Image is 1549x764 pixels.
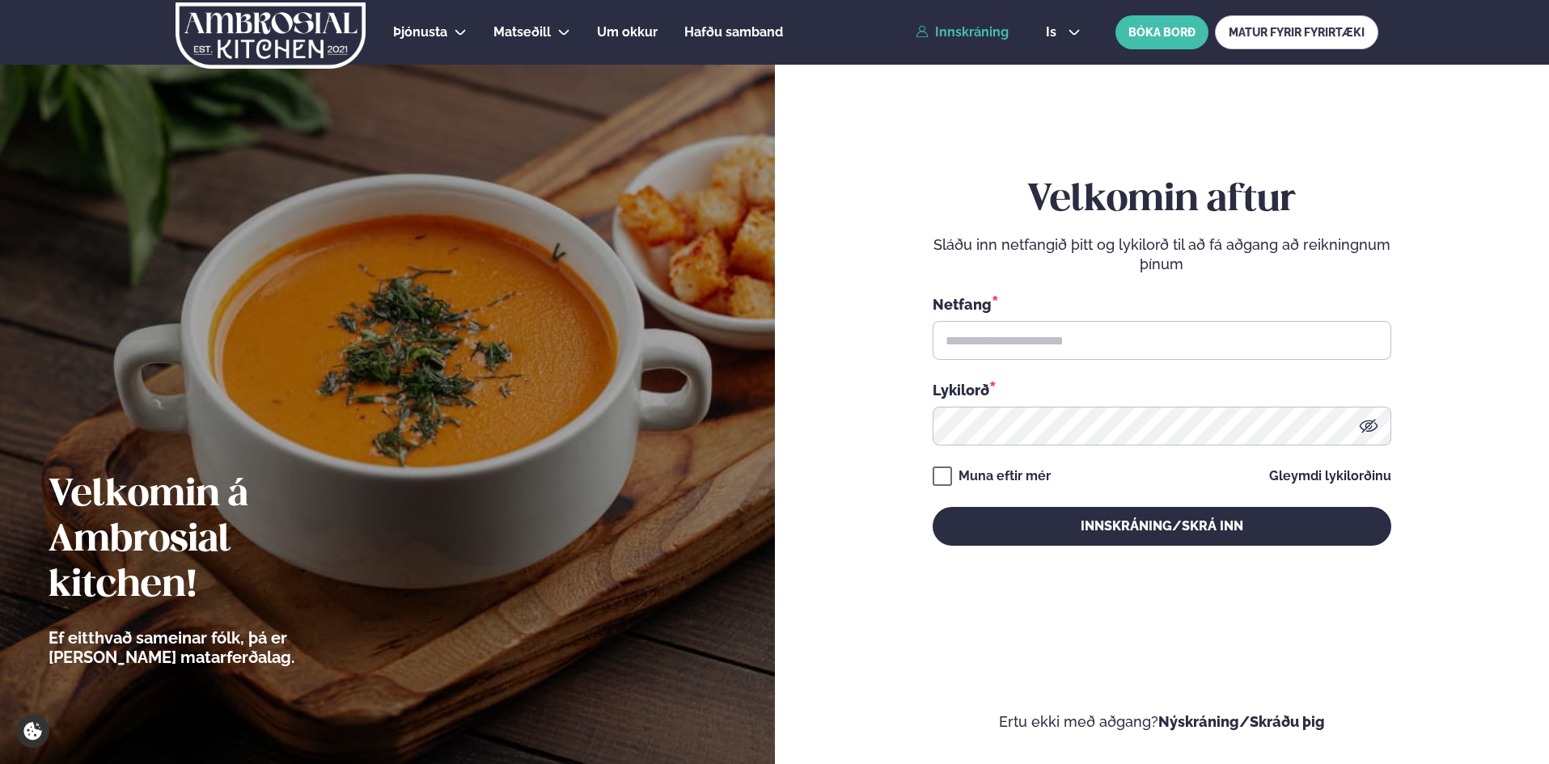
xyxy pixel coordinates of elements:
[933,293,1391,314] div: Netfang
[393,23,447,42] a: Þjónusta
[16,715,49,748] a: Cookie settings
[684,24,783,40] span: Hafðu samband
[493,23,551,42] a: Matseðill
[1046,26,1061,39] span: is
[1158,713,1325,730] a: Nýskráning/Skráðu þig
[1269,470,1391,483] a: Gleymdi lykilorðinu
[49,628,384,667] p: Ef eitthvað sameinar fólk, þá er [PERSON_NAME] matarferðalag.
[933,379,1391,400] div: Lykilorð
[597,23,658,42] a: Um okkur
[493,24,551,40] span: Matseðill
[823,712,1501,732] p: Ertu ekki með aðgang?
[49,473,384,609] h2: Velkomin á Ambrosial kitchen!
[174,2,367,69] img: logo
[933,178,1391,223] h2: Velkomin aftur
[1215,15,1378,49] a: MATUR FYRIR FYRIRTÆKI
[1033,26,1094,39] button: is
[597,24,658,40] span: Um okkur
[933,235,1391,274] p: Sláðu inn netfangið þitt og lykilorð til að fá aðgang að reikningnum þínum
[393,24,447,40] span: Þjónusta
[684,23,783,42] a: Hafðu samband
[933,507,1391,546] button: Innskráning/Skrá inn
[1115,15,1208,49] button: BÓKA BORÐ
[916,25,1009,40] a: Innskráning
